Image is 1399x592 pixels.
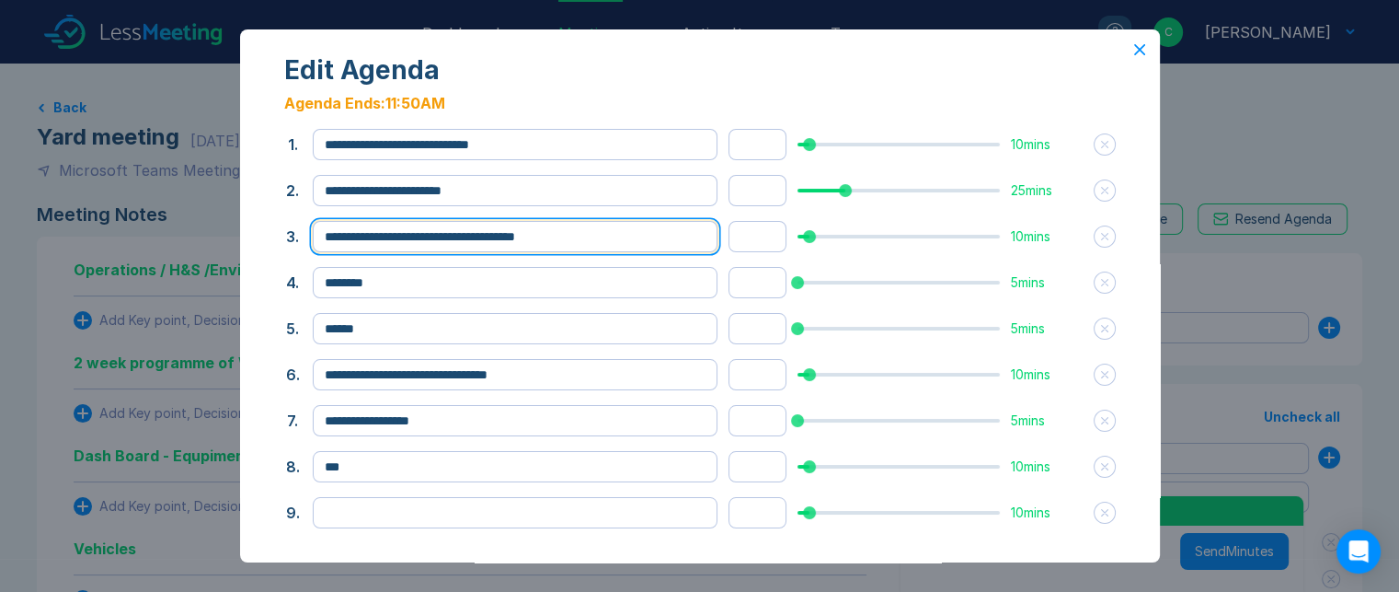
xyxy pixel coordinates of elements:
div: 10 mins [1011,459,1083,474]
div: Edit Agenda [284,55,1116,85]
button: 8. [284,456,302,478]
div: 5 mins [1011,321,1083,336]
div: 5 mins [1011,275,1083,290]
div: Agenda Ends: 11:50AM [284,92,1116,114]
div: 25 mins [1011,183,1083,198]
div: 5 mins [1011,413,1083,428]
button: 1. [284,133,302,156]
div: 10 mins [1011,137,1083,152]
button: 3. [284,226,302,248]
button: 9. [284,502,302,524]
div: 10 mins [1011,367,1083,382]
button: 5. [284,318,302,340]
button: 6. [284,364,302,386]
div: 10 mins [1011,505,1083,520]
button: 4. [284,272,302,294]
div: 10 mins [1011,229,1083,244]
button: 7. [284,410,302,432]
div: Open Intercom Messenger [1336,529,1381,574]
button: 2. [284,180,302,202]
